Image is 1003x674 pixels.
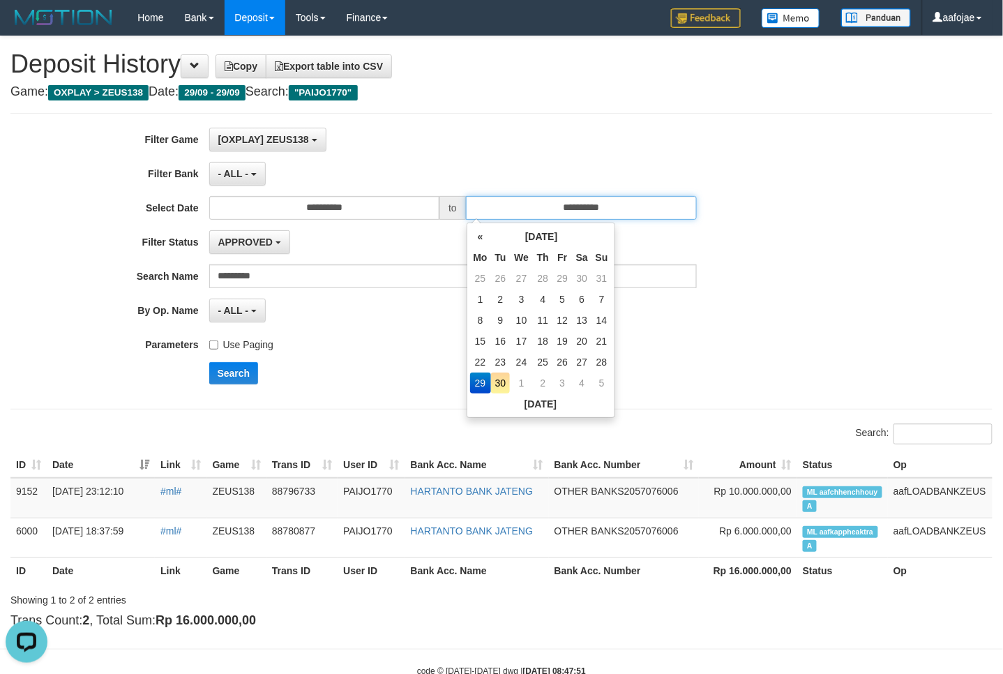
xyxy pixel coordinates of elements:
td: 20 [572,331,592,352]
th: Date: activate to sort column ascending [47,452,155,478]
a: Export table into CSV [266,54,392,78]
td: PAIJO1770 [338,478,405,518]
span: [OXPLAY] ZEUS138 [218,134,309,145]
th: Tu [491,247,511,268]
th: ID: activate to sort column ascending [10,452,47,478]
th: [DATE] [470,394,612,414]
td: 31 [592,268,612,289]
span: Approved [803,500,817,512]
th: Date [47,557,155,583]
td: 29 [470,373,491,394]
td: 3 [510,289,533,310]
button: - ALL - [209,162,266,186]
th: Bank Acc. Number: activate to sort column ascending [549,452,700,478]
h4: Game: Date: Search: [10,85,993,99]
span: 29/09 - 29/09 [179,85,246,100]
td: 22 [470,352,491,373]
td: 2 [533,373,553,394]
button: Search [209,362,259,384]
td: 11 [533,310,553,331]
td: 1 [510,373,533,394]
td: aafLOADBANKZEUS [888,518,993,557]
label: Search: [856,424,993,444]
td: 3 [553,373,572,394]
img: panduan.png [841,8,911,27]
td: 8 [470,310,491,331]
span: Copy [225,61,257,72]
span: - ALL - [218,305,249,316]
td: 28 [592,352,612,373]
td: 26 [491,268,511,289]
td: ZEUS138 [207,518,266,557]
span: Approved [803,540,817,552]
th: Link [155,557,206,583]
strong: Rp 16.000.000,00 [714,565,792,576]
th: Op [888,452,993,478]
span: to [439,196,466,220]
td: 2 [491,289,511,310]
label: Use Paging [209,333,273,352]
span: "PAIJO1770" [289,85,358,100]
img: Button%20Memo.svg [762,8,820,28]
td: 26 [553,352,572,373]
span: Rp 6.000.000,00 [719,525,792,537]
td: aafLOADBANKZEUS [888,478,993,518]
td: 30 [572,268,592,289]
td: 6 [572,289,592,310]
th: Status [797,557,888,583]
td: 21 [592,331,612,352]
span: APPROVED [218,237,273,248]
h1: Deposit History [10,50,993,78]
td: 1 [470,289,491,310]
a: #ml# [160,486,181,497]
th: Amount: activate to sort column ascending [699,452,797,478]
td: 15 [470,331,491,352]
th: Th [533,247,553,268]
th: Trans ID [266,557,338,583]
th: Fr [553,247,572,268]
span: Manually Linked by aafkappheaktra [803,526,878,538]
th: Game [207,557,266,583]
th: Op [888,557,993,583]
td: 27 [510,268,533,289]
span: Export table into CSV [275,61,383,72]
td: 2057076006 [549,518,700,557]
button: - ALL - [209,299,266,322]
td: 4 [533,289,553,310]
strong: Rp 16.000.000,00 [156,613,256,627]
span: - ALL - [218,168,249,179]
th: « [470,226,491,247]
span: Rp 10.000.000,00 [714,486,792,497]
td: 5 [592,373,612,394]
td: 12 [553,310,572,331]
th: ID [10,557,47,583]
th: Game: activate to sort column ascending [207,452,266,478]
span: OTHER BANKS [555,525,624,537]
td: 88780877 [266,518,338,557]
th: Mo [470,247,491,268]
th: Su [592,247,612,268]
h4: Trans Count: , Total Sum: [10,614,993,628]
td: 2057076006 [549,478,700,518]
button: Open LiveChat chat widget [6,6,47,47]
input: Search: [893,424,993,444]
strong: 2 [82,613,89,627]
th: Trans ID: activate to sort column ascending [266,452,338,478]
td: ZEUS138 [207,478,266,518]
a: Copy [216,54,266,78]
td: 17 [510,331,533,352]
img: MOTION_logo.png [10,7,116,28]
img: Feedback.jpg [671,8,741,28]
button: APPROVED [209,230,290,254]
th: Status [797,452,888,478]
td: 19 [553,331,572,352]
div: Showing 1 to 2 of 2 entries [10,587,407,607]
span: Manually Linked by aafchhenchhouy [803,486,882,498]
button: [OXPLAY] ZEUS138 [209,128,326,151]
td: 9 [491,310,511,331]
input: Use Paging [209,340,218,350]
td: [DATE] 18:37:59 [47,518,155,557]
a: #ml# [160,525,181,537]
td: 27 [572,352,592,373]
td: 14 [592,310,612,331]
